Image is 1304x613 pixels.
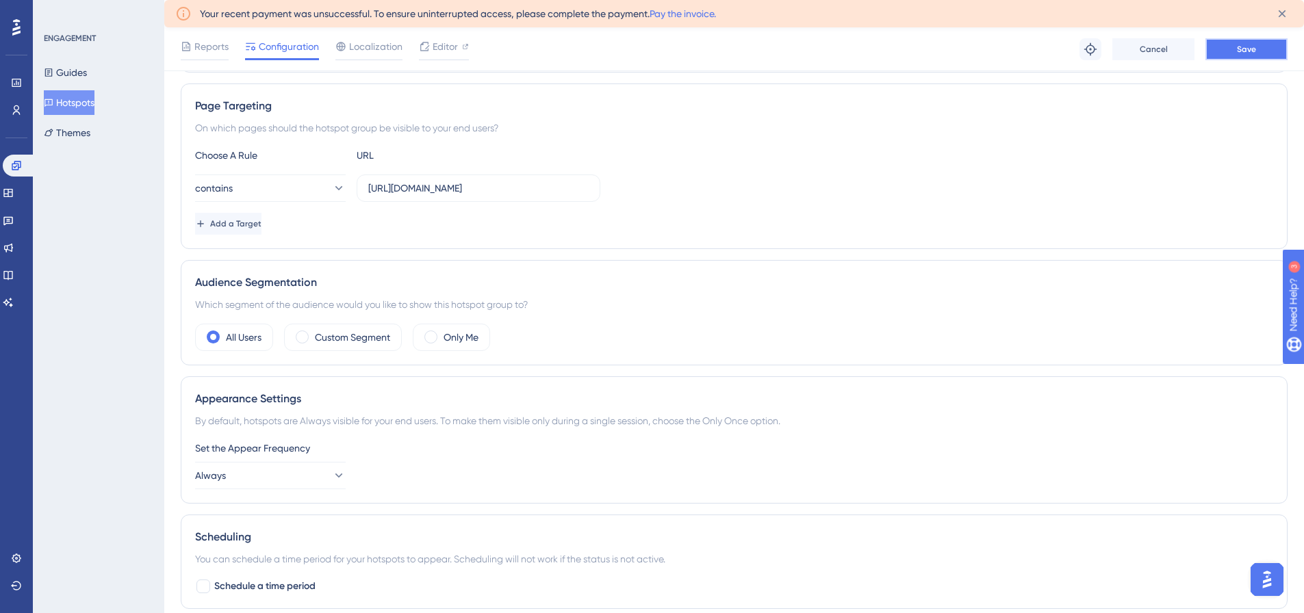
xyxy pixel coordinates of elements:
span: Editor [433,38,458,55]
span: Localization [349,38,402,55]
div: URL [357,147,507,164]
span: Configuration [259,38,319,55]
span: Need Help? [32,3,86,20]
button: Save [1205,38,1288,60]
span: Always [195,467,226,484]
span: Schedule a time period [214,578,316,595]
label: Only Me [444,329,478,345]
div: By default, hotspots are Always visible for your end users. To make them visible only during a si... [195,413,1273,429]
label: All Users [226,329,261,345]
span: Save [1237,44,1256,55]
div: ENGAGEMENT [44,33,96,44]
span: contains [195,180,233,196]
button: Always [195,462,346,489]
span: Cancel [1140,44,1168,55]
div: Scheduling [195,529,1273,545]
button: Themes [44,120,90,145]
button: Hotspots [44,90,94,115]
div: Page Targeting [195,98,1273,114]
div: Set the Appear Frequency [195,440,1273,456]
div: Audience Segmentation [195,274,1273,291]
div: Choose A Rule [195,147,346,164]
div: Appearance Settings [195,391,1273,407]
span: Add a Target [210,218,261,229]
div: You can schedule a time period for your hotspots to appear. Scheduling will not work if the statu... [195,551,1273,567]
button: Guides [44,60,87,85]
div: Which segment of the audience would you like to show this hotspot group to? [195,296,1273,313]
button: Add a Target [195,213,261,235]
div: 3 [95,7,99,18]
input: yourwebsite.com/path [368,181,589,196]
div: On which pages should the hotspot group be visible to your end users? [195,120,1273,136]
span: Reports [194,38,229,55]
iframe: UserGuiding AI Assistant Launcher [1247,559,1288,600]
button: contains [195,174,346,202]
a: Pay the invoice. [650,8,716,19]
button: Cancel [1112,38,1194,60]
span: Your recent payment was unsuccessful. To ensure uninterrupted access, please complete the payment. [200,5,716,22]
label: Custom Segment [315,329,390,345]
